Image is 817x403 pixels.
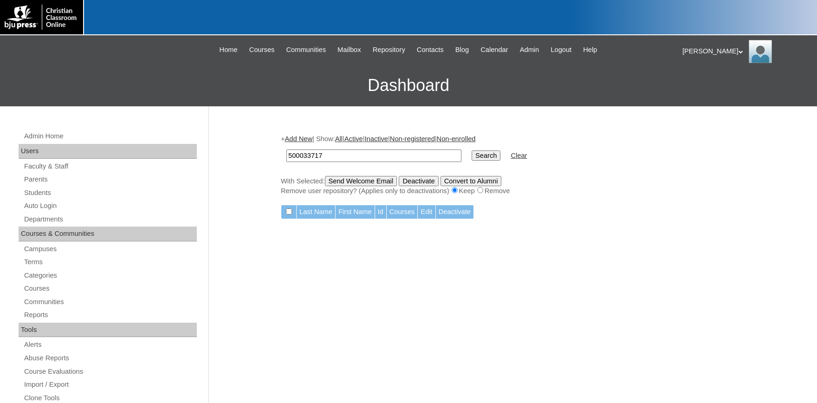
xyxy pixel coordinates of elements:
[23,187,197,199] a: Students
[220,45,238,55] span: Home
[23,174,197,185] a: Parents
[23,200,197,212] a: Auto Login
[23,283,197,294] a: Courses
[387,205,418,219] td: Courses
[245,45,279,55] a: Courses
[546,45,576,55] a: Logout
[333,45,366,55] a: Mailbox
[23,379,197,390] a: Import / Export
[19,323,197,338] div: Tools
[515,45,544,55] a: Admin
[375,205,386,219] td: Id
[437,135,476,143] a: Non-enrolled
[5,5,78,30] img: logo-white.png
[412,45,448,55] a: Contacts
[5,65,812,106] h3: Dashboard
[336,205,375,219] td: First Name
[23,161,197,172] a: Faculty & Staff
[551,45,571,55] span: Logout
[19,227,197,241] div: Courses & Communities
[441,176,502,186] input: Convert to Alumni
[23,339,197,351] a: Alerts
[455,45,469,55] span: Blog
[23,243,197,255] a: Campuses
[368,45,410,55] a: Repository
[451,45,473,55] a: Blog
[511,152,527,159] a: Clear
[19,144,197,159] div: Users
[472,150,500,161] input: Search
[418,205,435,219] td: Edit
[325,176,397,186] input: Send Welcome Email
[365,135,389,143] a: Inactive
[286,149,461,162] input: Search
[281,176,740,196] div: With Selected:
[23,296,197,308] a: Communities
[476,45,512,55] a: Calendar
[335,135,343,143] a: All
[520,45,539,55] span: Admin
[281,45,331,55] a: Communities
[23,366,197,377] a: Course Evaluations
[23,130,197,142] a: Admin Home
[399,176,438,186] input: Deactivate
[23,214,197,225] a: Departments
[249,45,275,55] span: Courses
[285,135,312,143] a: Add New
[480,45,508,55] span: Calendar
[286,45,326,55] span: Communities
[23,352,197,364] a: Abuse Reports
[373,45,405,55] span: Repository
[215,45,242,55] a: Home
[390,135,435,143] a: Non-registered
[583,45,597,55] span: Help
[749,40,772,63] img: Karen Lawton
[281,134,740,195] div: + | Show: | | | |
[417,45,444,55] span: Contacts
[281,186,740,196] div: Remove user repository? (Applies only to deactivations) Keep Remove
[337,45,361,55] span: Mailbox
[578,45,602,55] a: Help
[682,40,808,63] div: [PERSON_NAME]
[436,205,473,219] td: Deactivate
[23,270,197,281] a: Categories
[344,135,363,143] a: Active
[23,309,197,321] a: Reports
[23,256,197,268] a: Terms
[297,205,335,219] td: Last Name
